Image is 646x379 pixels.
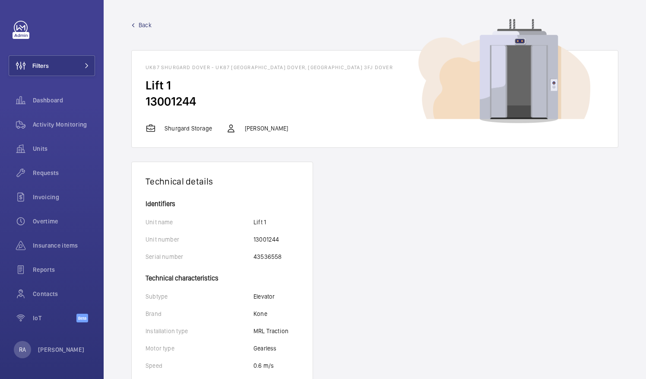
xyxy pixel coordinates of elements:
[32,61,49,70] span: Filters
[33,314,76,322] span: IoT
[76,314,88,322] span: Beta
[146,309,253,318] p: Brand
[146,327,253,335] p: Installation type
[253,252,282,261] p: 43536558
[9,55,95,76] button: Filters
[146,201,299,207] h4: Identifiers
[139,21,152,29] span: Back
[146,235,253,244] p: Unit number
[418,19,590,124] img: device image
[33,241,95,250] span: Insurance items
[253,218,266,226] p: Lift 1
[253,327,288,335] p: MRL Traction
[253,292,275,301] p: Elevator
[146,176,299,187] h1: Technical details
[146,344,253,353] p: Motor type
[146,218,253,226] p: Unit name
[253,235,279,244] p: 13001244
[38,345,85,354] p: [PERSON_NAME]
[165,124,212,133] p: Shurgard Storage
[33,144,95,153] span: Units
[146,361,253,370] p: Speed
[253,309,267,318] p: Kone
[146,292,253,301] p: Subtype
[33,96,95,105] span: Dashboard
[33,217,95,226] span: Overtime
[146,77,604,93] h2: Lift 1
[146,252,253,261] p: Serial number
[33,193,95,201] span: Invoicing
[33,120,95,129] span: Activity Monitoring
[245,124,288,133] p: [PERSON_NAME]
[19,345,26,354] p: RA
[33,265,95,274] span: Reports
[146,64,604,70] h1: UK87 Shurgard Dover - UK87 [GEOGRAPHIC_DATA] Dover, [GEOGRAPHIC_DATA] 3FJ DOVER
[146,93,604,109] h2: 13001244
[33,290,95,298] span: Contacts
[33,169,95,177] span: Requests
[146,270,299,282] h4: Technical characteristics
[253,361,274,370] p: 0.6 m/s
[253,344,276,353] p: Gearless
